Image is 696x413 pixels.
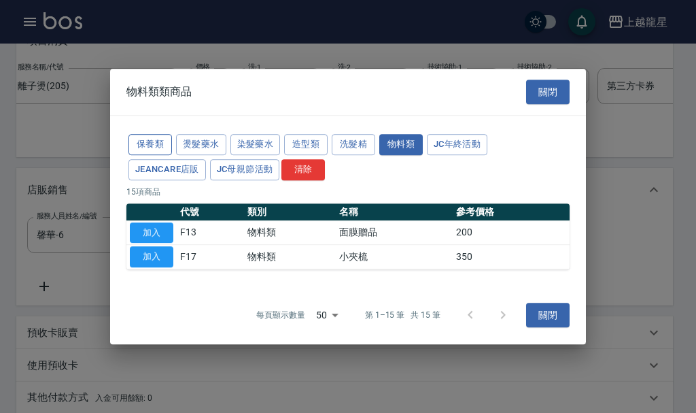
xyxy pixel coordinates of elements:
p: 每頁顯示數量 [256,309,305,321]
button: 保養類 [128,134,172,155]
button: 造型類 [284,134,328,155]
td: 350 [453,245,570,269]
td: 面膜贈品 [336,220,453,245]
td: 小夾梳 [336,245,453,269]
td: F17 [177,245,244,269]
button: 關閉 [526,80,570,105]
button: 關閉 [526,303,570,328]
td: 200 [453,220,570,245]
th: 參考價格 [453,203,570,221]
td: F13 [177,220,244,245]
th: 代號 [177,203,244,221]
button: 燙髮藥水 [176,134,226,155]
button: 物料類 [379,134,423,155]
button: 染髮藥水 [230,134,281,155]
button: 加入 [130,222,173,244]
td: 物料類 [244,245,336,269]
td: 物料類 [244,220,336,245]
button: 清除 [281,159,325,180]
div: 50 [311,297,343,333]
th: 類別 [244,203,336,221]
p: 15 項商品 [126,186,570,198]
th: 名稱 [336,203,453,221]
span: 物料類類商品 [126,85,192,99]
button: JC年終活動 [427,134,487,155]
button: 洗髮精 [332,134,375,155]
button: 加入 [130,246,173,267]
button: JeanCare店販 [128,159,206,180]
button: JC母親節活動 [210,159,280,180]
p: 第 1–15 筆 共 15 筆 [365,309,440,321]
